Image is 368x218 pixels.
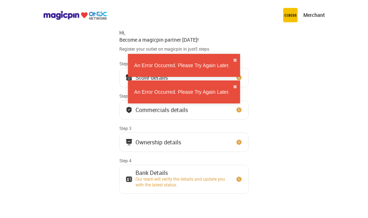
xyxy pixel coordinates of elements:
[235,176,243,183] img: clock_icon_new.67dbf243.svg
[119,68,249,87] button: Store details
[235,106,243,113] img: clock_icon_new.67dbf243.svg
[135,171,229,175] div: Bank Details
[131,62,233,69] div: An Error Occurred. Please Try Again Later.
[235,139,243,146] img: clock_icon_new.67dbf243.svg
[131,88,233,96] div: An Error Occurred. Please Try Again Later.
[303,11,325,19] p: Merchant
[119,125,249,131] div: Step 3
[283,8,298,22] img: circus.b677b59b.png
[119,29,249,43] div: Hi, Become a magicpin partner [DATE]!
[125,106,133,113] img: bank_details_tick.fdc3558c.svg
[119,93,249,99] div: Step 2
[119,158,249,163] div: Step 4
[119,46,249,52] div: Register your outlet on magicpin in just 5 steps
[233,83,237,91] button: close
[119,61,249,66] div: Step 1
[135,140,181,144] div: Ownership details
[119,100,249,120] button: Commercials details
[135,108,188,112] div: Commercials details
[125,139,133,146] img: commercials_icon.983f7837.svg
[43,10,107,20] img: ondc-logo-new-small.8a59708e.svg
[233,57,237,64] button: close
[135,176,229,187] div: Our team will verify the details and update you with the latest status.
[125,74,133,81] img: storeIcon.9b1f7264.svg
[119,165,249,194] button: Bank DetailsOur team will verify the details and update you with the latest status.
[119,133,249,152] button: Ownership details
[125,176,133,183] img: ownership_icon.37569ceb.svg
